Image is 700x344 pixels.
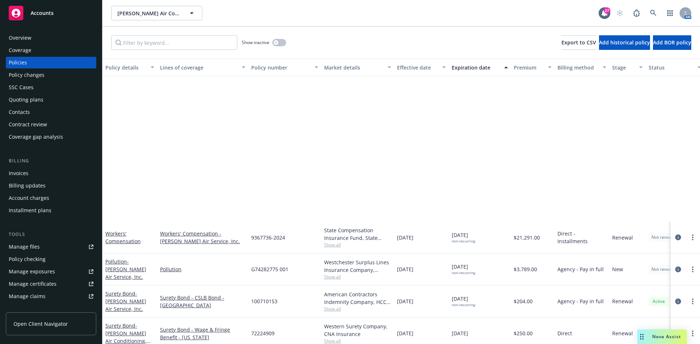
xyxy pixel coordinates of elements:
[105,64,146,71] div: Policy details
[251,234,285,241] span: 9367736-2024
[6,180,96,191] a: Billing updates
[6,192,96,204] a: Account charges
[157,59,248,76] button: Lines of coverage
[652,298,666,305] span: Active
[6,303,96,315] a: Manage BORs
[397,265,413,273] span: [DATE]
[117,9,180,17] span: [PERSON_NAME] Air Conditioning, Inc. [PERSON_NAME] Air Service, Inc.
[688,265,697,274] a: more
[557,230,606,245] span: Direct - Installments
[674,233,682,242] a: circleInformation
[9,32,31,44] div: Overview
[6,119,96,130] a: Contract review
[248,59,321,76] button: Policy number
[637,329,646,344] div: Drag to move
[688,329,697,338] a: more
[637,329,687,344] button: Nova Assist
[9,167,28,179] div: Invoices
[9,303,43,315] div: Manage BORs
[6,278,96,290] a: Manage certificates
[612,6,627,20] a: Start snowing
[105,230,141,245] a: Workers' Compensation
[612,234,633,241] span: Renewal
[6,44,96,56] a: Coverage
[652,234,679,241] span: Not renewing
[449,59,511,76] button: Expiration date
[561,35,596,50] button: Export to CSV
[160,265,245,273] a: Pollution
[452,231,475,244] span: [DATE]
[514,234,540,241] span: $21,291.00
[604,7,610,14] div: 27
[612,329,633,337] span: Renewal
[105,290,146,312] span: - [PERSON_NAME] Air Service, Inc.
[674,329,682,338] a: circleInformation
[160,230,245,245] a: Workers' Compensation - [PERSON_NAME] Air Service, Inc.
[397,297,413,305] span: [DATE]
[324,323,391,338] div: Western Surety Company, CNA Insurance
[557,329,572,337] span: Direct
[557,265,604,273] span: Agency - Pay in full
[9,290,46,302] div: Manage claims
[160,294,245,309] a: Surety Bond - CSLB Bond - [GEOGRAPHIC_DATA]
[653,39,691,46] span: Add BOR policy
[111,35,237,50] input: Filter by keyword...
[397,234,413,241] span: [DATE]
[674,265,682,274] a: circleInformation
[688,297,697,306] a: more
[102,59,157,76] button: Policy details
[599,39,650,46] span: Add historical policy
[663,6,677,20] a: Switch app
[652,333,681,340] span: Nova Assist
[160,326,245,341] a: Surety Bond - Wage & Fringe Benefit - [US_STATE]
[612,297,633,305] span: Renewal
[105,258,146,280] a: Pollution
[452,263,475,275] span: [DATE]
[514,265,537,273] span: $3,789.00
[9,278,57,290] div: Manage certificates
[561,39,596,46] span: Export to CSV
[13,320,68,328] span: Open Client Navigator
[9,106,30,118] div: Contacts
[105,258,146,280] span: - [PERSON_NAME] Air Service, Inc.
[242,39,269,46] span: Show inactive
[6,157,96,165] div: Billing
[6,205,96,216] a: Installment plans
[9,94,43,106] div: Quoting plans
[6,82,96,93] a: SSC Cases
[9,69,44,81] div: Policy changes
[9,57,27,68] div: Policies
[6,3,96,23] a: Accounts
[6,94,96,106] a: Quoting plans
[324,64,383,71] div: Market details
[9,205,51,216] div: Installment plans
[452,239,475,244] div: non-recurring
[9,192,49,204] div: Account charges
[452,303,475,307] div: non-recurring
[397,329,413,337] span: [DATE]
[6,167,96,179] a: Invoices
[674,297,682,306] a: circleInformation
[452,295,475,307] span: [DATE]
[9,253,46,265] div: Policy checking
[251,64,310,71] div: Policy number
[9,131,63,143] div: Coverage gap analysis
[394,59,449,76] button: Effective date
[514,329,533,337] span: $250.00
[6,69,96,81] a: Policy changes
[514,297,533,305] span: $204.00
[452,329,468,337] span: [DATE]
[324,226,391,242] div: State Compensation Insurance Fund, State Compensation Insurance Fund (SCIF)
[6,57,96,68] a: Policies
[9,266,55,277] div: Manage exposures
[6,241,96,253] a: Manage files
[6,266,96,277] span: Manage exposures
[324,338,391,344] span: Show all
[251,329,275,337] span: 72224909
[557,64,598,71] div: Billing method
[6,131,96,143] a: Coverage gap analysis
[557,297,604,305] span: Agency - Pay in full
[324,258,391,274] div: Westchester Surplus Lines Insurance Company, Chubb Group, CRC Group
[321,59,394,76] button: Market details
[629,6,644,20] a: Report a Bug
